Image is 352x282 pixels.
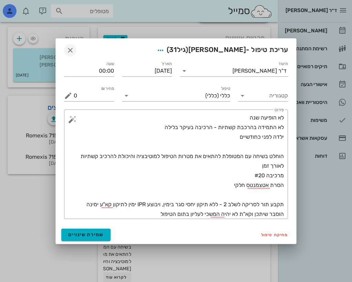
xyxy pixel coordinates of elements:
[258,230,291,240] button: מחיקת טיפול
[61,229,111,241] button: שמירת שינויים
[205,93,219,99] span: (כללי)
[180,65,288,76] div: תיעודד"ר [PERSON_NAME]
[101,86,114,91] label: מחיר ₪
[154,44,288,56] span: עריכת טיפול -
[278,61,288,66] label: תיעוד
[275,107,284,113] label: פירוט
[161,61,172,66] label: תאריך
[64,92,72,100] button: מחיר ₪ appended action
[188,45,246,54] span: [PERSON_NAME]
[169,45,177,54] span: 31
[68,232,104,238] span: שמירת שינויים
[261,232,288,237] span: מחיקת טיפול
[167,45,188,54] span: (גיל )
[106,61,114,66] label: שעה
[220,93,230,99] span: כללי
[221,86,230,91] label: טיפול
[232,68,287,74] div: ד"ר [PERSON_NAME]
